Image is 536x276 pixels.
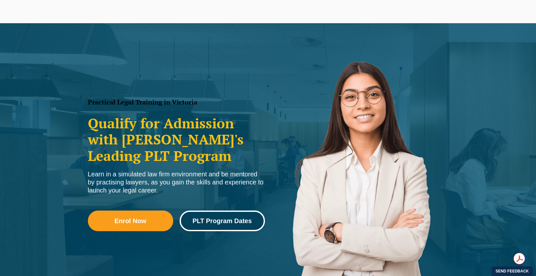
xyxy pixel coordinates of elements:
[180,211,265,231] a: PLT Program Dates
[88,115,265,164] h2: Qualify for Admission with [PERSON_NAME]'s Leading PLT Program
[115,218,146,224] span: Enrol Now
[88,211,173,231] a: Enrol Now
[136,98,162,106] span: Training
[88,98,116,106] span: Practical
[117,98,134,106] span: Legal
[88,170,265,194] div: Learn in a simulated law firm environment and be mentored by practising lawyers, as you gain the ...
[193,218,252,224] span: PLT Program Dates
[164,98,170,106] span: in
[172,98,197,106] span: Victoria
